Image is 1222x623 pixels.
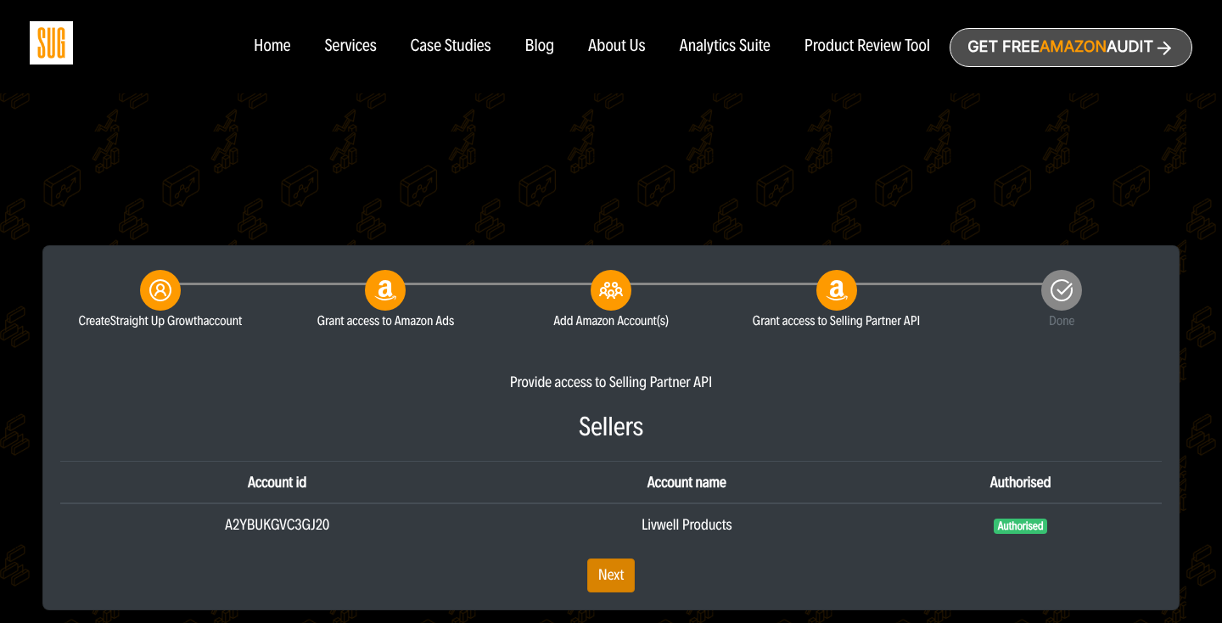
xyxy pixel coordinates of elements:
td: Livwell Products [494,503,879,545]
a: About Us [588,37,646,56]
span: Amazon [1040,38,1107,56]
small: Grant access to Amazon Ads [286,311,486,331]
div: Provide access to Selling Partner API [60,372,1162,392]
td: A2YBUKGVC3GJ20 [60,503,494,545]
small: Add Amazon Account(s) [511,311,711,331]
small: Create account [60,311,261,331]
a: Analytics Suite [680,37,771,56]
a: Product Review Tool [804,37,930,56]
th: Authorised [879,462,1162,504]
span: Authorised [994,519,1047,534]
span: Straight Up Growth [110,312,204,328]
th: Account id [60,462,494,504]
a: Services [324,37,376,56]
a: Blog [525,37,555,56]
small: Grant access to Selling Partner API [737,311,937,331]
a: Get freeAmazonAudit [950,28,1192,67]
img: Sug [30,21,73,65]
h3: Sellers [60,413,1162,441]
a: Case Studies [411,37,491,56]
a: Next [587,558,636,592]
small: Done [961,311,1162,331]
th: Account name [494,462,879,504]
a: Home [254,37,290,56]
